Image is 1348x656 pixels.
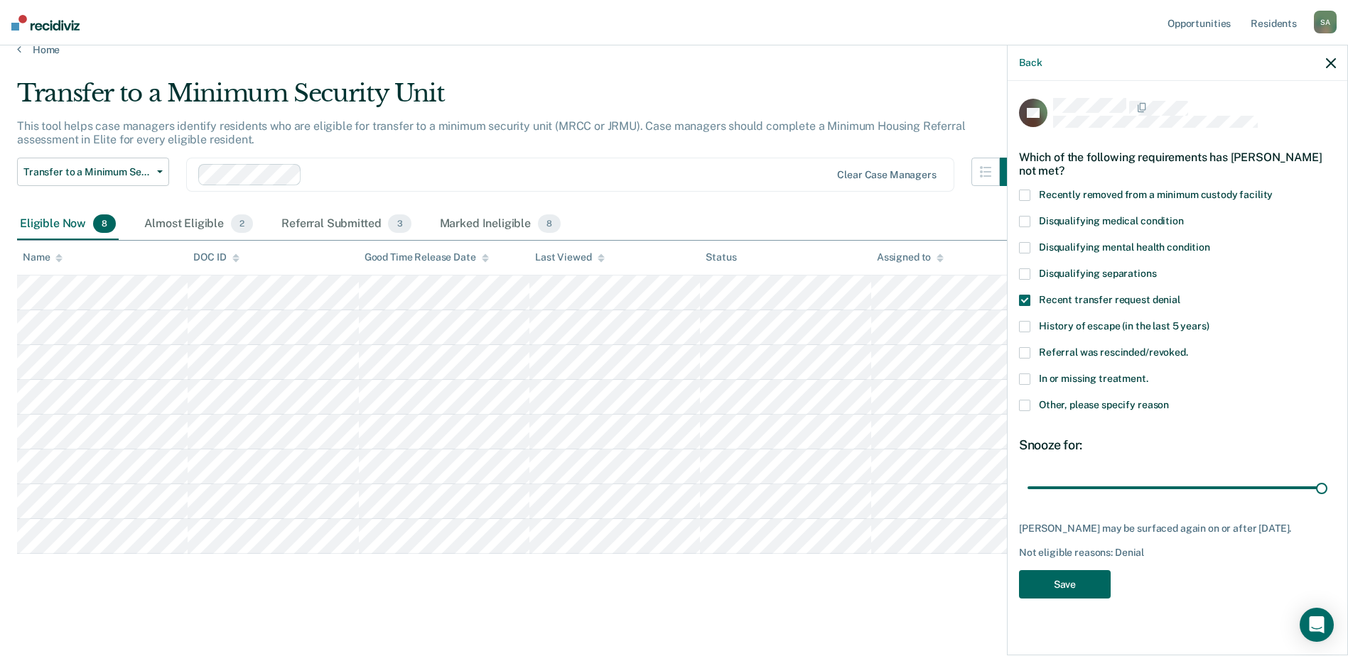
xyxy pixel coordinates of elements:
span: In or missing treatment. [1039,373,1148,384]
div: Last Viewed [535,251,604,263]
div: Referral Submitted [279,209,414,240]
button: Back [1019,57,1042,69]
div: Name [23,251,63,263]
span: 8 [538,214,561,233]
div: Which of the following requirements has [PERSON_NAME] not met? [1019,139,1336,189]
button: Save [1019,570,1111,599]
div: Good Time Release Date [365,251,489,263]
div: [PERSON_NAME] may be surfaced again on or after [DATE]. [1019,523,1336,535]
span: Disqualifying medical condition [1039,215,1184,226]
div: Almost Eligible [141,209,256,240]
a: Home [17,43,1331,56]
span: Other, please specify reason [1039,399,1169,410]
img: Recidiviz [11,15,80,31]
div: Open Intercom Messenger [1300,608,1334,642]
div: Snooze for: [1019,437,1336,453]
div: DOC ID [193,251,239,263]
div: Clear case managers [837,169,936,181]
span: 8 [93,214,116,233]
span: Disqualifying separations [1039,268,1157,279]
div: Not eligible reasons: Denial [1019,547,1336,559]
span: Transfer to a Minimum Security Unit [23,166,151,178]
span: History of escape (in the last 5 years) [1039,320,1209,332]
span: Referral was rescinded/revoked. [1039,346,1188,358]
span: Disqualifying mental health condition [1039,241,1210,253]
div: Transfer to a Minimum Security Unit [17,79,1028,119]
span: Recently removed from a minimum custody facility [1039,189,1273,200]
div: Assigned to [877,251,944,263]
div: S A [1314,11,1337,33]
div: Status [706,251,736,263]
span: 2 [231,214,253,233]
span: Recent transfer request denial [1039,294,1180,305]
p: This tool helps case managers identify residents who are eligible for transfer to a minimum secur... [17,119,966,146]
div: Marked Ineligible [437,209,564,240]
span: 3 [388,214,411,233]
div: Eligible Now [17,209,119,240]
